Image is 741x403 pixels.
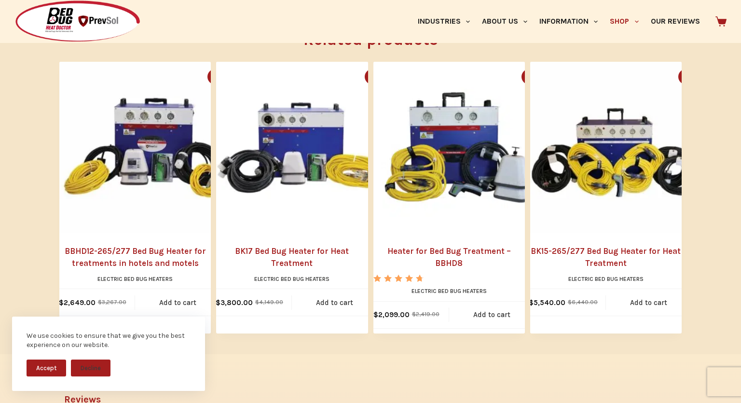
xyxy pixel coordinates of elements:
[292,289,377,316] a: Add to cart: “BK17 Bed Bug Heater for Heat Treatment”
[71,360,110,376] button: Decline
[412,288,487,294] a: Electric Bed Bug Heaters
[373,310,378,319] span: $
[8,4,37,33] button: Open LiveChat chat widget
[59,298,96,307] bdi: 2,649.00
[568,276,644,282] a: Electric Bed Bug Heaters
[530,245,682,270] a: BK15-265/277 Bed Bug Heater for Heat Treatment
[27,360,66,376] button: Accept
[255,299,259,306] span: $
[59,62,230,233] a: BBHD12-265/277 Bed Bug Heater for treatments in hotels and motels
[521,69,537,84] button: Quick view toggle
[412,311,416,318] span: $
[216,245,368,270] a: BK17 Bed Bug Heater for Heat Treatment
[412,311,439,318] bdi: 2,419.00
[98,299,102,306] span: $
[255,299,283,306] bdi: 4,149.00
[373,275,425,282] div: Rated 4.67 out of 5
[529,298,565,307] bdi: 5,540.00
[59,298,64,307] span: $
[449,302,535,328] a: Add to cart: “Heater for Bed Bug Treatment - BBHD8”
[678,69,694,84] button: Quick view toggle
[529,298,534,307] span: $
[207,69,223,84] button: Quick view toggle
[365,69,380,84] button: Quick view toggle
[135,289,220,316] a: Add to cart: “BBHD12-265/277 Bed Bug Heater for treatments in hotels and motels”
[568,299,598,306] bdi: 6,440.00
[97,276,173,282] a: Electric Bed Bug Heaters
[373,62,544,233] a: Heater for Bed Bug Treatment - BBHD8
[606,289,691,316] a: Add to cart: “BK15-265/277 Bed Bug Heater for Heat Treatment”
[216,62,387,233] a: BK17 Bed Bug Heater for Heat Treatment
[568,299,572,306] span: $
[59,245,211,270] a: BBHD12-265/277 Bed Bug Heater for treatments in hotels and motels
[373,275,422,304] span: Rated out of 5
[373,245,525,270] a: Heater for Bed Bug Treatment – BBHD8
[254,276,329,282] a: Electric Bed Bug Heaters
[216,298,253,307] bdi: 3,800.00
[216,298,220,307] span: $
[98,299,126,306] bdi: 3,267.00
[530,62,701,233] a: BK15-265/277 Bed Bug Heater for Heat Treatment
[27,331,191,350] div: We use cookies to ensure that we give you the best experience on our website.
[373,310,410,319] bdi: 2,099.00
